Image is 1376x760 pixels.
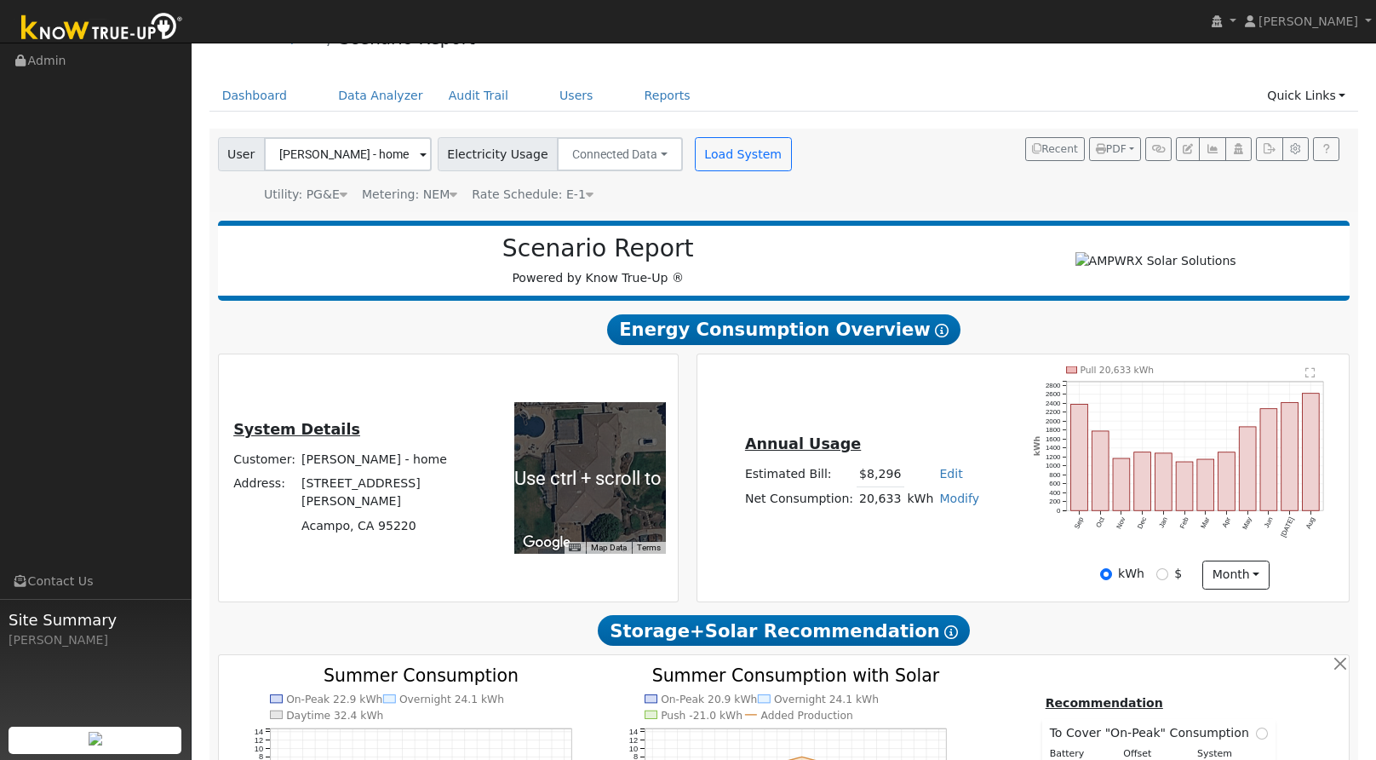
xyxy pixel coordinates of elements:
text: 800 [1049,471,1061,479]
text: Aug [1304,516,1316,531]
a: Edit [939,467,962,481]
span: Alias: HE1 [472,187,593,201]
text: 400 [1049,489,1061,497]
text: Apr [1221,516,1233,529]
td: [STREET_ADDRESS][PERSON_NAME] [299,472,478,514]
i: Show Help [935,324,949,337]
span: User [218,137,265,171]
input: Select a User [264,137,432,171]
text: 2400 [1045,400,1060,407]
text: Overnight 24.1 kWh [774,694,879,705]
a: Scenario Report [339,28,475,49]
input: $ [1156,568,1168,580]
td: kWh [904,487,937,511]
img: retrieve [89,732,102,746]
text: kWh [1031,436,1041,457]
button: Generate Report Link [1145,137,1172,161]
span: Energy Consumption Overview [607,314,960,345]
h2: Scenario Report [235,234,960,263]
text: 1800 [1045,426,1060,434]
td: Customer: [231,448,299,472]
span: PDF [1096,143,1127,155]
text: On-Peak 20.9 kWh [661,694,757,705]
text: 10 [629,745,638,753]
button: Settings [1282,137,1309,161]
button: PDF [1089,137,1141,161]
rect: onclick="" [1239,427,1256,511]
a: Modify [939,492,979,505]
a: Reports [275,31,321,44]
td: Estimated Bill: [742,463,856,487]
rect: onclick="" [1070,405,1087,511]
td: Address: [231,472,299,514]
a: Audit Trail [436,80,521,112]
text: 0 [1057,507,1061,515]
a: Help Link [1313,137,1339,161]
text: On-Peak 22.9 kWh [286,694,382,705]
button: Edit User [1176,137,1200,161]
rect: onclick="" [1260,409,1277,511]
text: Pull 20,633 kWh [1080,365,1154,376]
input: kWh [1100,568,1112,580]
label: $ [1174,565,1182,583]
span: Storage+Solar Recommendation [598,615,969,646]
button: month [1202,561,1270,590]
text: May [1241,516,1253,531]
rect: onclick="" [1197,459,1214,510]
text: Sep [1073,515,1085,530]
text: 200 [1049,498,1061,506]
div: Utility: PG&E [264,186,347,204]
u: Annual Usage [745,435,861,452]
rect: onclick="" [1134,452,1151,511]
span: To Cover "On-Peak" Consumption [1050,724,1256,742]
span: [PERSON_NAME] [1258,14,1358,28]
text: Oct [1094,515,1106,529]
span: Site Summary [9,608,182,631]
rect: onclick="" [1281,402,1299,510]
text: [DATE] [1280,516,1296,538]
text: Mar [1200,516,1212,531]
button: Keyboard shortcuts [569,542,581,554]
a: Data Analyzer [325,80,436,112]
text: Summer Consumption [324,665,519,686]
text: Dec [1136,516,1148,531]
td: Net Consumption: [742,487,856,511]
text: 14 [629,728,638,736]
td: $8,296 [857,463,904,487]
text: Added Production [760,710,852,722]
span: Electricity Usage [438,137,558,171]
rect: onclick="" [1155,453,1172,511]
a: Terms (opens in new tab) [637,543,661,552]
a: Reports [632,80,703,112]
img: Google [519,532,575,554]
u: Recommendation [1046,696,1163,710]
text: Overnight 24.1 kWh [399,694,504,705]
i: Show Help [944,625,958,639]
button: Recent [1025,137,1085,161]
button: Connected Data [557,137,683,171]
button: Load System [695,137,792,171]
label: kWh [1118,565,1144,583]
text: 12 [629,736,638,745]
text: 1400 [1045,445,1060,452]
text: Summer Consumption with Solar [652,665,940,686]
a: Dashboard [209,80,301,112]
div: Metering: NEM [362,186,457,204]
text: 2600 [1045,390,1060,398]
img: Know True-Up [13,9,192,48]
rect: onclick="" [1303,394,1320,511]
text:  [1305,367,1316,378]
rect: onclick="" [1176,462,1193,510]
a: Users [547,80,606,112]
text: Push -21.0 kWh [661,710,742,722]
text: Daytime 32.4 kWh [286,710,383,722]
a: Admin [221,31,260,44]
button: Export Interval Data [1256,137,1282,161]
text: Jan [1157,516,1169,529]
button: Multi-Series Graph [1199,137,1225,161]
a: Quick Links [1254,80,1358,112]
div: [PERSON_NAME] [9,631,182,649]
td: [PERSON_NAME] - home [299,448,478,472]
rect: onclick="" [1218,452,1236,511]
text: 1600 [1045,435,1060,443]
